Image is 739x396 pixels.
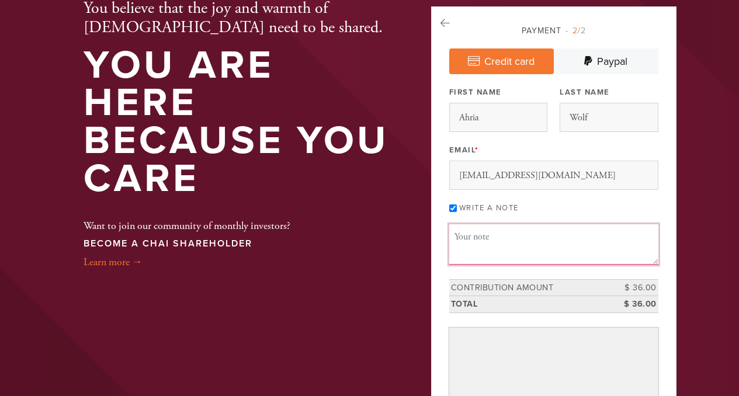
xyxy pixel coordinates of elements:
[84,47,393,197] h1: You are here because you care
[475,145,479,155] span: This field is required.
[84,238,290,249] h3: BECOME A CHAI SHAREHOLDER
[449,48,554,74] a: Credit card
[573,26,578,36] span: 2
[554,48,658,74] a: Paypal
[449,145,479,155] label: Email
[449,25,658,37] div: Payment
[459,203,519,213] label: Write a note
[606,296,658,313] td: $ 36.00
[449,296,606,313] td: Total
[565,26,586,36] span: /2
[449,279,606,296] td: Contribution Amount
[84,202,290,270] div: Want to join our community of monthly investors?
[84,255,143,269] a: Learn more →
[560,87,610,98] label: Last Name
[606,279,658,296] td: $ 36.00
[449,87,502,98] label: First Name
